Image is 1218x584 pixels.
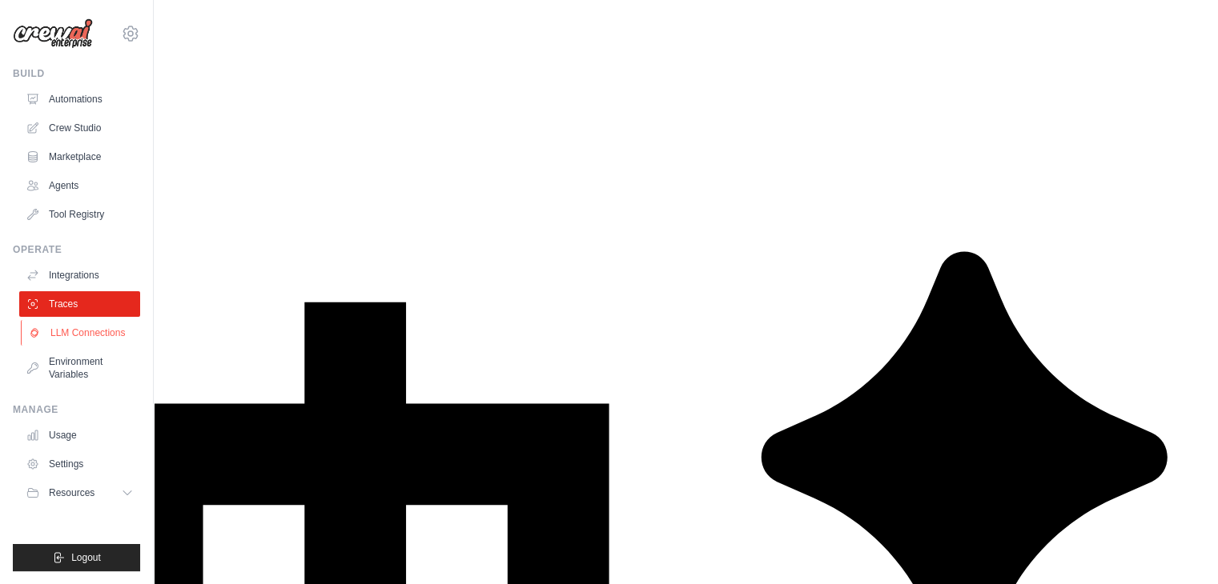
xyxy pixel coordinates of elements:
a: Traces [19,291,140,317]
a: Usage [19,422,140,448]
a: LLM Connections [21,320,142,346]
img: Logo [13,18,93,49]
span: Logout [71,551,101,564]
div: Operate [13,243,140,256]
a: Settings [19,451,140,477]
a: Tool Registry [19,202,140,227]
a: Marketplace [19,144,140,170]
div: Manage [13,403,140,416]
span: Resources [49,486,94,499]
button: Logout [13,544,140,571]
div: Build [13,67,140,80]
a: Environment Variables [19,349,140,387]
a: Agents [19,173,140,198]
a: Crew Studio [19,115,140,141]
a: Automations [19,86,140,112]
a: Integrations [19,262,140,288]
button: Resources [19,480,140,506]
